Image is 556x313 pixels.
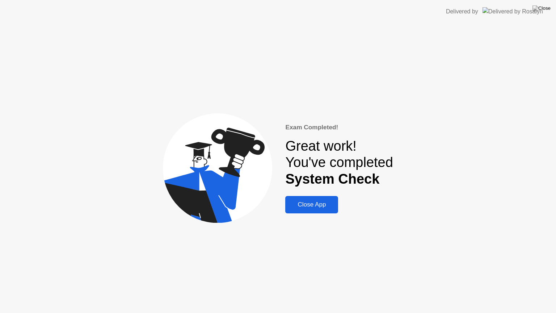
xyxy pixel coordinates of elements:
[532,5,551,11] img: Close
[287,201,336,208] div: Close App
[446,7,478,16] div: Delivered by
[285,171,379,187] b: System Check
[285,123,393,132] div: Exam Completed!
[285,138,393,188] div: Great work! You've completed
[285,196,338,213] button: Close App
[483,7,543,16] img: Delivered by Rosalyn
